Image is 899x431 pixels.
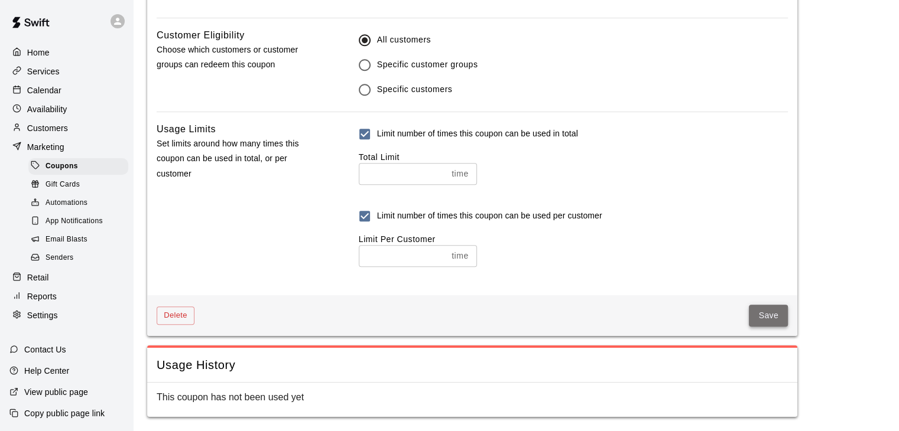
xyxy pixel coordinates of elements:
p: Home [27,47,50,58]
a: Email Blasts [28,231,133,249]
span: Email Blasts [46,234,87,246]
label: Total Limit [359,152,400,162]
a: Automations [28,194,133,213]
a: Gift Cards [28,175,133,194]
p: Calendar [27,84,61,96]
a: Coupons [28,157,133,175]
button: Delete [157,306,194,325]
a: Settings [9,306,124,324]
a: Marketing [9,138,124,156]
a: Reports [9,288,124,305]
a: Customers [9,119,124,137]
a: Retail [9,269,124,286]
p: time [452,250,469,262]
a: Senders [28,249,133,267]
p: Marketing [27,141,64,153]
a: Home [9,44,124,61]
p: Settings [27,309,58,321]
span: Automations [46,197,87,209]
div: App Notifications [28,213,128,230]
p: Help Center [24,365,69,377]
div: Coupons [28,158,128,175]
span: All customers [377,34,431,46]
p: Contact Us [24,344,66,355]
p: Retail [27,272,49,283]
span: Specific customer groups [377,58,478,71]
h6: Limit number of times this coupon can be used per customer [377,210,602,223]
a: Availability [9,100,124,118]
h6: Customer Eligibility [157,28,245,43]
p: View public page [24,386,88,398]
p: Reports [27,290,57,302]
span: Senders [46,252,74,264]
span: Usage History [157,357,788,373]
p: Choose which customers or customer groups can redeem this coupon [157,43,321,72]
p: Set limits around how many times this coupon can be used in total, or per customer [157,136,321,181]
p: Copy public page link [24,407,105,419]
div: Gift Cards [28,177,128,193]
p: time [452,168,469,180]
div: Senders [28,250,128,266]
span: Specific customers [377,83,453,96]
h6: Limit number of times this coupon can be used in total [377,128,578,141]
label: Limit Per Customer [359,234,436,244]
p: Customers [27,122,68,134]
div: Automations [28,195,128,211]
h6: Usage Limits [157,122,216,137]
a: App Notifications [28,213,133,231]
span: Gift Cards [46,179,80,191]
button: Save [749,305,788,326]
a: Services [9,63,124,80]
p: Availability [27,103,67,115]
p: Services [27,66,60,77]
span: App Notifications [46,215,103,227]
a: Calendar [9,81,124,99]
span: Coupons [46,161,78,172]
div: Email Blasts [28,231,128,248]
div: This coupon has not been used yet [147,383,797,417]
